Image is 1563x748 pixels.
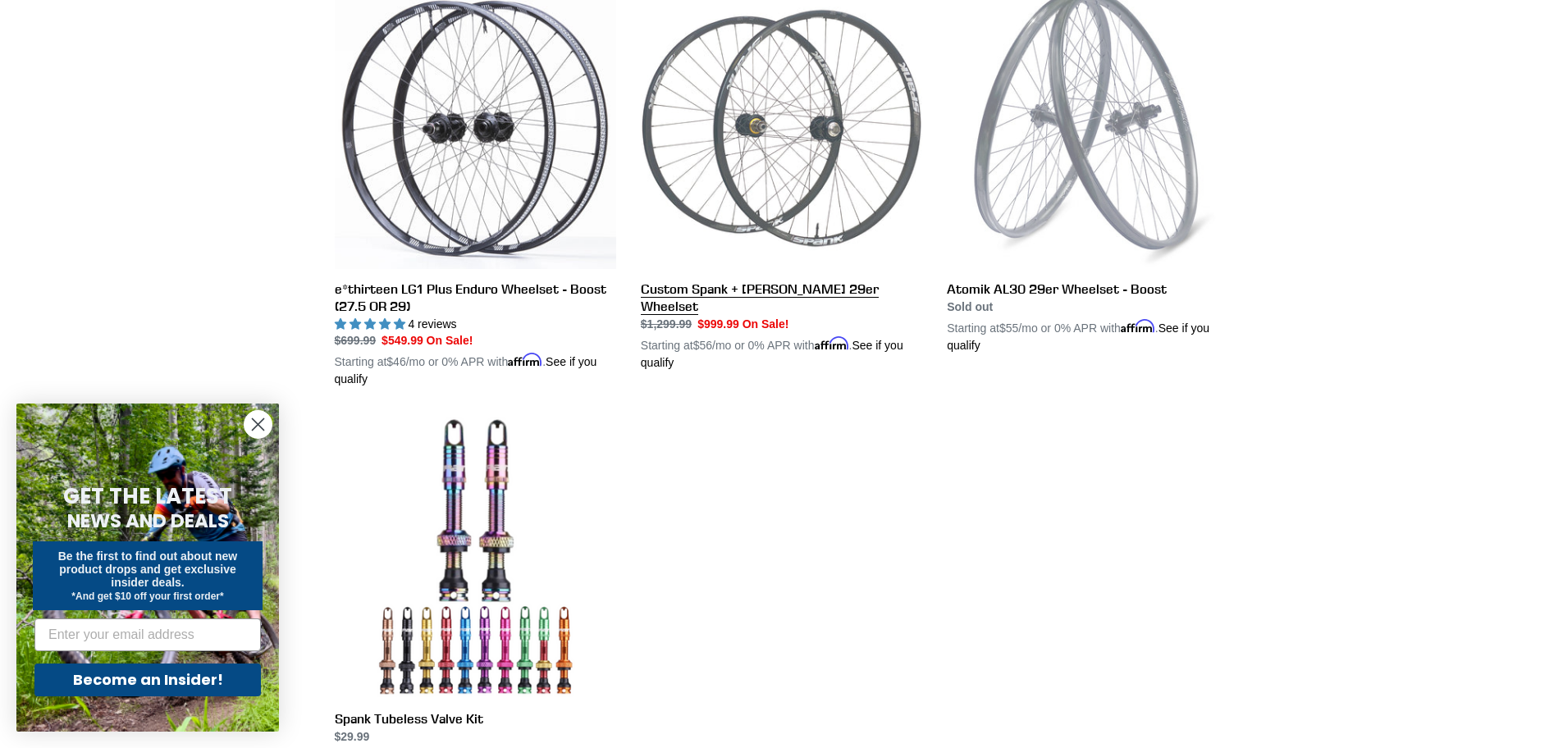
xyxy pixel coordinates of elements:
span: *And get $10 off your first order* [71,591,223,602]
button: Become an Insider! [34,664,261,696]
span: GET THE LATEST [63,481,232,511]
span: NEWS AND DEALS [67,508,229,534]
span: Be the first to find out about new product drops and get exclusive insider deals. [58,550,238,589]
input: Enter your email address [34,618,261,651]
button: Close dialog [244,410,272,439]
